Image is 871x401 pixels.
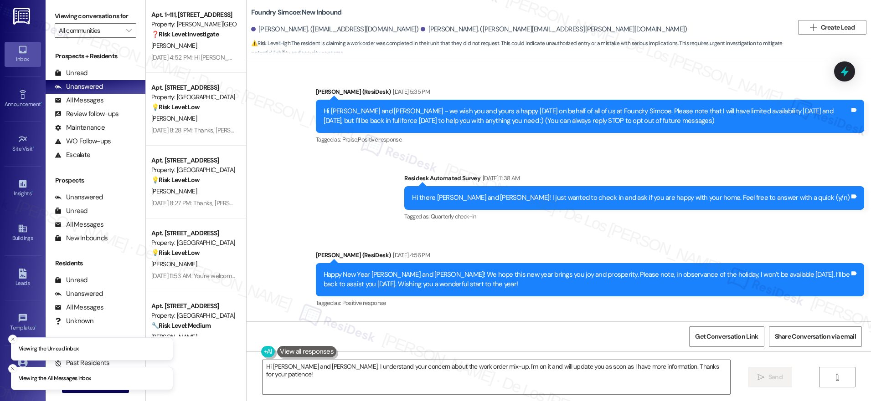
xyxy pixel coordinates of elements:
span: [PERSON_NAME] [151,187,197,195]
div: Hi there [PERSON_NAME] and [PERSON_NAME]! I just wanted to check in and ask if you are happy with... [412,193,850,203]
strong: 🔧 Risk Level: Medium [151,321,211,330]
textarea: Hi [PERSON_NAME] and [PERSON_NAME], I understand your concern about the work order mix-up. I'm on... [263,360,730,394]
a: Insights • [5,176,41,201]
a: Site Visit • [5,132,41,156]
div: Tagged as: [404,210,864,223]
div: [DATE] 11:38 AM [480,173,520,183]
div: Unanswered [55,289,103,299]
div: Unknown [55,316,93,326]
p: Viewing the Unread inbox [19,345,78,353]
span: Send [768,372,783,382]
button: Send [748,367,792,387]
strong: 💡 Risk Level: Low [151,176,200,184]
input: All communities [59,23,122,38]
div: Review follow-ups [55,109,119,119]
div: Maintenance [55,123,105,132]
div: Hi [PERSON_NAME] and [PERSON_NAME] - we wish you and yours a happy [DATE] on behalf of all of us ... [324,107,850,126]
span: • [31,189,33,195]
div: Apt. 1~111, [STREET_ADDRESS] [151,10,236,20]
span: : The resident is claiming a work order was completed in their unit that they did not request. Th... [251,39,794,58]
strong: ⚠️ Risk Level: High [251,40,290,47]
a: Templates • [5,310,41,335]
div: Happy New Year [PERSON_NAME] and [PERSON_NAME]! We hope this new year brings you joy and prosperi... [324,270,850,289]
span: [PERSON_NAME] [151,260,197,268]
span: Praise , [342,136,358,143]
strong: 💡 Risk Level: Low [151,103,200,111]
span: Share Conversation via email [775,332,856,341]
span: [PERSON_NAME] [151,333,197,341]
button: Create Lead [798,20,866,35]
div: [DATE] 4:52 PM: Hi [PERSON_NAME], Please disregard the previous message. Here's the updated one: ... [151,53,813,61]
button: Share Conversation via email [769,326,862,347]
div: Property: [GEOGRAPHIC_DATA] [151,92,236,102]
span: [PERSON_NAME] [151,114,197,122]
span: Positive response [358,136,402,143]
button: Get Conversation Link [689,326,764,347]
span: • [33,144,34,151]
a: Inbox [5,42,41,66]
div: Escalate [55,150,90,160]
div: [DATE] 5:35 PM [391,87,430,96]
div: Tagged as: [316,296,864,310]
span: Positive response [342,299,386,307]
label: Viewing conversations for [55,9,136,23]
i:  [834,374,840,381]
div: [DATE] 11:53 AM: You're welcome, [PERSON_NAME]! I'm happy I could help. If you have any other que... [151,272,504,280]
div: Unread [55,68,88,78]
a: Account [5,355,41,380]
div: Property: [PERSON_NAME][GEOGRAPHIC_DATA] Apartments [151,20,236,29]
span: [PERSON_NAME] [151,41,197,50]
div: Unanswered [55,193,103,202]
div: Property: [GEOGRAPHIC_DATA] [151,165,236,175]
div: Apt. [STREET_ADDRESS] [151,156,236,165]
button: Close toast [8,335,17,344]
div: New Inbounds [55,233,108,243]
span: Get Conversation Link [695,332,758,341]
div: [DATE] 8:28 PM: Thanks, [PERSON_NAME]! We really appreciate you sharing this information and answ... [151,126,669,134]
p: Viewing the All Messages inbox [19,375,91,383]
b: Foundry Simcoe: New Inbound [251,8,342,17]
button: Close toast [8,364,17,373]
div: All Messages [55,96,103,105]
a: Buildings [5,221,41,245]
div: All Messages [55,303,103,312]
div: All Messages [55,220,103,229]
span: • [41,100,42,106]
strong: 💡 Risk Level: Low [151,249,200,257]
div: Property: [GEOGRAPHIC_DATA] [151,238,236,248]
div: Unanswered [55,82,103,91]
a: Leads [5,266,41,290]
div: Prospects [46,176,145,185]
div: Residents [46,259,145,268]
span: Quarterly check-in [431,213,476,220]
div: [PERSON_NAME] (ResiDesk) [316,87,864,100]
i:  [758,374,764,381]
div: Property: [GEOGRAPHIC_DATA] [151,311,236,320]
div: Prospects + Residents [46,51,145,61]
div: [PERSON_NAME]. ([EMAIL_ADDRESS][DOMAIN_NAME]) [251,25,419,34]
div: Apt. [STREET_ADDRESS] [151,301,236,311]
div: [PERSON_NAME] (ResiDesk) [316,250,864,263]
div: Apt. [STREET_ADDRESS] [151,228,236,238]
div: Unread [55,206,88,216]
i:  [810,24,817,31]
img: ResiDesk Logo [13,8,32,25]
div: Unread [55,275,88,285]
div: WO Follow-ups [55,137,111,146]
strong: ❓ Risk Level: Investigate [151,30,219,38]
div: Apt. [STREET_ADDRESS] [151,83,236,92]
span: Create Lead [821,23,855,32]
div: Residesk Automated Survey [404,173,864,186]
div: Tagged as: [316,133,864,146]
div: [DATE] 8:27 PM: Thanks, [PERSON_NAME]! We really appreciate you sharing this information and answ... [151,199,668,207]
i:  [126,27,131,34]
div: [PERSON_NAME]. ([PERSON_NAME][EMAIL_ADDRESS][PERSON_NAME][DOMAIN_NAME]) [421,25,687,34]
span: • [35,323,36,330]
div: [DATE] 4:56 PM [391,250,430,260]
